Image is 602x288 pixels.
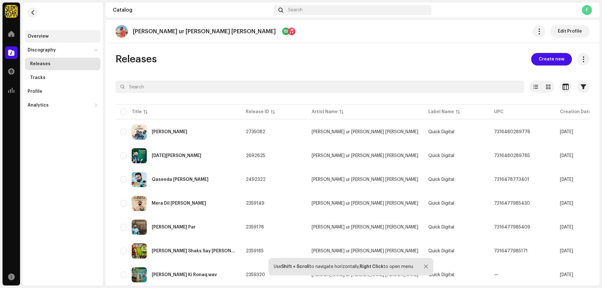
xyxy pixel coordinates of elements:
[494,273,498,277] span: —
[25,99,100,112] re-m-nav-dropdown: Analytics
[152,225,196,229] div: Ilahi Teri Chokhat Par
[246,225,264,229] span: 2359178
[28,89,42,94] div: Profile
[428,154,454,158] span: Quick Digital
[428,109,454,115] div: Label Name
[152,177,209,182] div: Qaseeda Burda Shareef
[113,8,271,13] div: Catalog
[25,30,100,43] re-m-nav-item: Overview
[133,28,276,35] p: [PERSON_NAME] ur [PERSON_NAME] [PERSON_NAME]
[288,8,303,13] span: Search
[25,44,100,84] re-m-nav-dropdown: Discography
[115,81,524,93] input: Search
[132,267,147,282] img: e6e4ca2d-b083-495f-8e8b-da77bbdfaedc
[312,201,418,206] span: Syed Ata ur Rehman Zaidi
[558,25,582,38] span: Edit Profile
[312,201,418,206] div: [PERSON_NAME] ur [PERSON_NAME] [PERSON_NAME]
[246,154,265,158] span: 2692625
[281,264,309,269] strong: Shift + Scroll
[494,154,530,158] span: 7316480289785
[560,201,573,206] span: Jun 14, 2024
[312,249,418,253] span: Syed Ata ur Rehman Zaidi
[152,249,236,253] div: Kiya Aisay Shaks Say Jeeto Gay
[152,130,187,134] div: Alvida Alivda Mahe Ramzan
[246,249,264,253] span: 2359185
[428,130,454,134] span: Quick Digital
[312,225,418,229] span: Syed Ata ur Rehman Zaidi
[494,225,530,229] span: 7316477985409
[25,85,100,98] re-m-nav-item: Profile
[494,249,528,253] span: 7316477985171
[531,53,572,65] button: Create new
[312,154,418,158] span: Syed Ata ur Rehman Zaidi
[560,177,573,182] span: Sep 18, 2024
[428,201,454,206] span: Quick Digital
[560,273,573,277] span: Jun 14, 2024
[28,34,49,39] div: Overview
[25,71,100,84] re-m-nav-item: Tracks
[494,177,529,182] span: 7316478773401
[132,124,147,139] img: 872731e2-d64c-4cda-a128-8b886dbc173e
[274,264,414,269] div: Use to navigate horizontally, to open menu.
[246,177,266,182] span: 2492322
[312,154,418,158] div: [PERSON_NAME] ur [PERSON_NAME] [PERSON_NAME]
[560,130,573,134] span: Mar 27, 2025
[28,48,56,53] div: Discography
[312,109,338,115] div: Artist Name
[312,225,418,229] div: [PERSON_NAME] ur [PERSON_NAME] [PERSON_NAME]
[132,243,147,259] img: 6945d535-e5fa-480b-b8dc-6782706c1fd1
[494,130,530,134] span: 7316480289778
[560,154,573,158] span: Mar 5, 2025
[428,225,454,229] span: Quick Digital
[312,249,418,253] div: [PERSON_NAME] ur [PERSON_NAME] [PERSON_NAME]
[115,53,157,65] span: Releases
[428,249,454,253] span: Quick Digital
[360,264,383,269] strong: Right Click
[539,53,564,65] span: Create new
[152,154,201,158] div: Ramadan Assalam
[132,172,147,187] img: 03a990ec-d4f7-49e8-94f4-f1521cadf3a5
[312,177,418,182] div: [PERSON_NAME] ur [PERSON_NAME] [PERSON_NAME]
[28,103,49,108] div: Analytics
[132,196,147,211] img: 30c35452-fe75-4176-854e-4cb3de353965
[550,25,589,38] button: Edit Profile
[115,25,128,38] img: d70e253a-8385-405b-83c7-8b68294b25b0
[30,75,45,80] div: Tracks
[246,130,265,134] span: 2735082
[560,109,591,115] div: Creation Date
[312,130,418,134] div: [PERSON_NAME] ur [PERSON_NAME] [PERSON_NAME]
[560,249,573,253] span: Jun 14, 2024
[246,109,269,115] div: Release ID
[560,225,573,229] span: Jun 14, 2024
[152,273,217,277] div: Kabay Ki Ronaq.wav
[428,177,454,182] span: Quick Digital
[132,148,147,163] img: 805866c5-5a97-4d46-b404-0cf797173280
[428,273,454,277] span: Quick Digital
[494,201,530,206] span: 7316477985430
[152,201,206,206] div: Mera Dil Badal Dey
[246,273,265,277] span: 2359320
[246,201,264,206] span: 2359149
[582,5,592,15] div: F
[312,130,418,134] span: Syed Ata ur Rehman Zaidi
[25,58,100,70] re-m-nav-item: Releases
[312,177,418,182] span: Syed Ata ur Rehman Zaidi
[30,61,50,66] div: Releases
[132,220,147,235] img: b4d3e967-a82d-494f-9d09-a322adfdff9d
[5,5,18,18] img: fcfd72e7-8859-4002-b0df-9a7058150634
[132,109,142,115] div: Title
